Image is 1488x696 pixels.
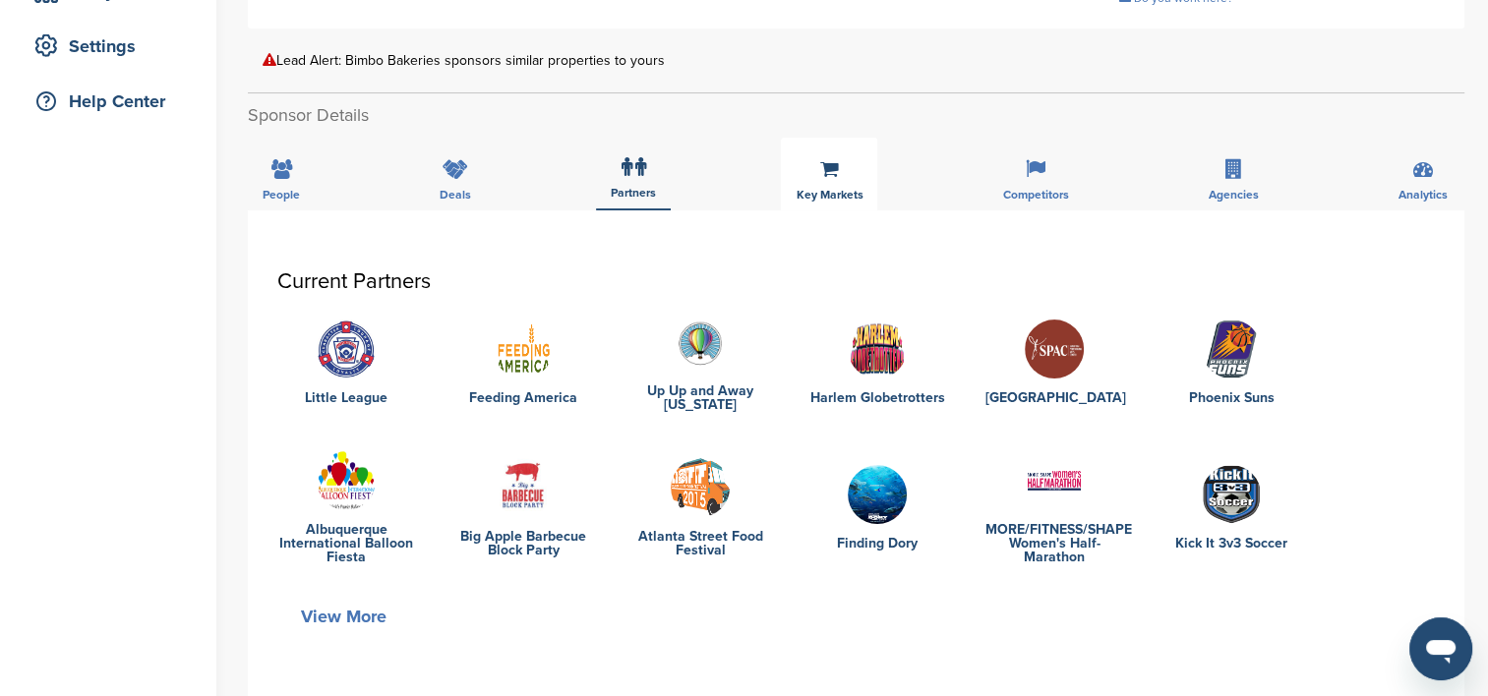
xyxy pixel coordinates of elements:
[30,84,197,119] div: Help Center
[277,269,1435,293] h3: Current Partners
[263,189,300,201] span: People
[30,29,197,64] div: Settings
[1025,451,1084,510] img: Morefitnessshape logo horizontal lores 0 0
[985,391,1123,405] a: [GEOGRAPHIC_DATA]
[1162,391,1300,405] a: Phoenix Suns
[1202,319,1261,378] img: Open uri20141112 64162 uyl5qc?1415805923
[1202,465,1261,524] img: Open uri20141112 64162 a0lnna?1415807817
[277,523,415,564] a: Albuquerque International Balloon Fiesta
[611,187,656,199] span: Partners
[277,391,415,405] a: Little League
[440,189,471,201] span: Deals
[277,594,410,639] button: View More
[796,189,863,201] span: Key Markets
[20,24,197,69] a: Settings
[454,391,592,405] a: Feeding America
[631,530,769,557] a: Atlanta Street Food Festival
[494,319,553,378] img: 198px feeding america logo.svg
[671,313,730,372] img: Uuaaf logo w 300x300
[263,53,1450,68] div: Lead Alert: Bimbo Bakeries sponsors similar properties to yours
[985,523,1123,564] a: MORE/FITNESS/SHAPE Women's Half-Marathon
[808,537,946,551] a: Finding Dory
[494,458,553,517] img: Data?1415809024
[1162,537,1300,551] a: Kick It 3v3 Soccer
[848,319,907,378] img: Open uri20141112 64162 as0udl?1415809138
[1003,189,1069,201] span: Competitors
[631,384,769,412] a: Up Up and Away [US_STATE]
[671,458,730,517] img: Asf
[20,79,197,124] a: Help Center
[317,319,376,378] img: Open uri20141112 64162 1isgrw0?1415811663
[1209,189,1259,201] span: Agencies
[808,391,946,405] a: Harlem Globetrotters
[1409,617,1472,680] iframe: Button to launch messaging window
[317,451,376,510] img: Open uri20141112 64162 1grtqnn?1415809554
[1399,189,1448,201] span: Analytics
[454,530,592,557] a: Big Apple Barbecue Block Party
[1025,319,1084,378] img: 2uv13oh9 400x400
[848,465,907,524] img: Finding dory
[248,102,1464,129] h2: Sponsor Details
